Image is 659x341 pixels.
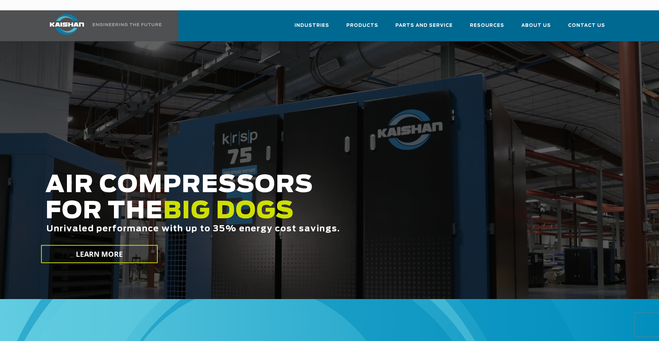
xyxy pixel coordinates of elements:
[470,22,504,30] span: Resources
[521,16,551,40] a: About Us
[46,225,340,233] span: Unrivaled performance with up to 35% energy cost savings.
[93,23,161,26] img: Engineering the future
[395,16,453,40] a: Parts and Service
[41,10,163,41] a: Kaishan USA
[41,245,158,263] a: LEARN MORE
[346,22,378,30] span: Products
[568,22,605,30] span: Contact Us
[470,16,504,40] a: Resources
[41,14,93,35] img: kaishan logo
[163,200,294,223] span: BIG DOGS
[346,16,378,40] a: Products
[294,22,329,30] span: Industries
[521,22,551,30] span: About Us
[568,16,605,40] a: Contact Us
[45,172,518,255] h2: AIR COMPRESSORS FOR THE
[294,16,329,40] a: Industries
[76,249,123,259] span: LEARN MORE
[395,22,453,30] span: Parts and Service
